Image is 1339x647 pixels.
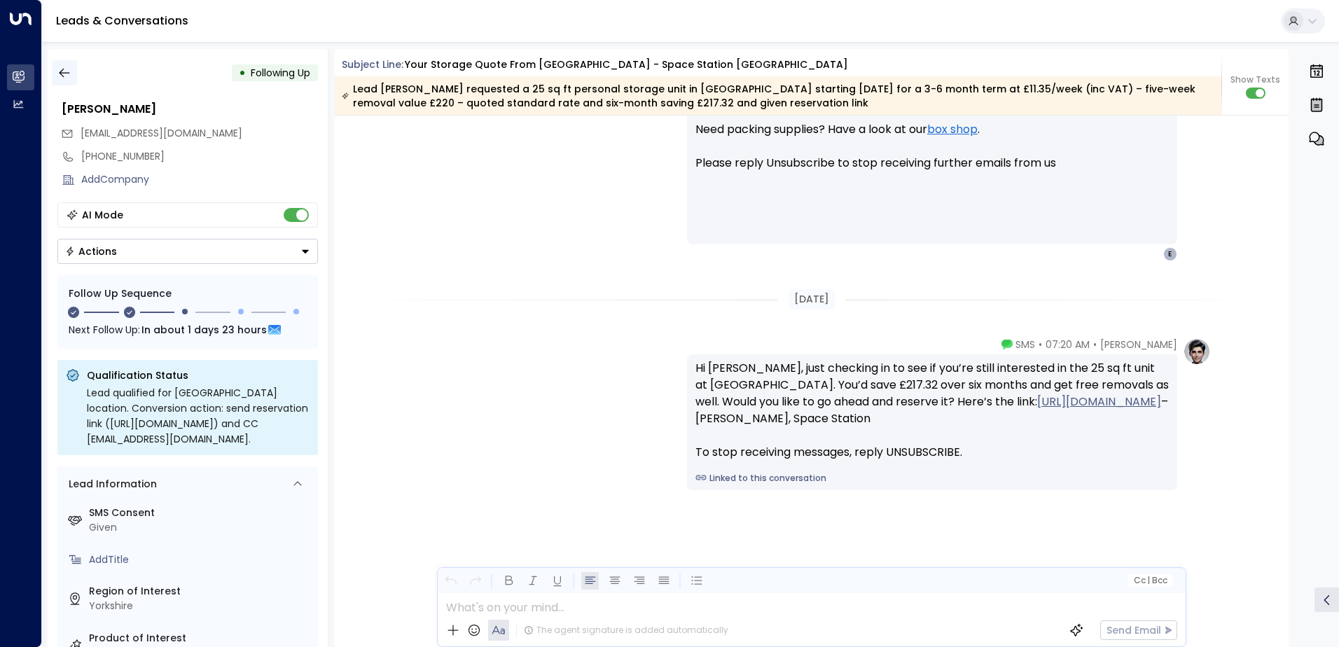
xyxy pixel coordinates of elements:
button: Undo [442,572,459,590]
span: 07:20 AM [1046,338,1090,352]
span: Show Texts [1230,74,1280,86]
span: Subject Line: [342,57,403,71]
div: Given [89,520,312,535]
div: AddTitle [89,552,312,567]
div: Follow Up Sequence [69,286,307,301]
span: In about 1 days 23 hours [141,322,267,338]
div: AddCompany [81,172,318,187]
span: SMS [1015,338,1035,352]
div: AI Mode [82,208,123,222]
label: Product of Interest [89,631,312,646]
div: • [239,60,246,85]
p: Qualification Status [87,368,310,382]
div: Hi [PERSON_NAME], just checking in to see if you’re still interested in the 25 sq ft unit at [GEO... [695,360,1169,461]
span: | [1147,576,1150,585]
div: Your storage quote from [GEOGRAPHIC_DATA] - Space Station [GEOGRAPHIC_DATA] [405,57,848,72]
span: • [1039,338,1042,352]
div: Lead qualified for [GEOGRAPHIC_DATA] location. Conversion action: send reservation link ([URL][DO... [87,385,310,447]
div: E [1163,247,1177,261]
span: Following Up [251,66,310,80]
img: profile-logo.png [1183,338,1211,366]
div: Next Follow Up: [69,322,307,338]
div: [DATE] [789,289,835,309]
div: The agent signature is added automatically [524,624,728,636]
a: Linked to this conversation [695,472,1169,485]
span: egroves90@hotmail.com [81,126,242,141]
button: Redo [466,572,484,590]
span: Cc Bcc [1133,576,1167,585]
div: Yorkshire [89,599,312,613]
div: Lead [PERSON_NAME] requested a 25 sq ft personal storage unit in [GEOGRAPHIC_DATA] starting [DATE... [342,82,1214,110]
a: [URL][DOMAIN_NAME] [1037,394,1161,410]
span: [EMAIL_ADDRESS][DOMAIN_NAME] [81,126,242,140]
button: Cc|Bcc [1128,574,1172,587]
div: Button group with a nested menu [57,239,318,264]
label: SMS Consent [89,506,312,520]
div: Actions [65,245,117,258]
span: • [1093,338,1097,352]
a: box shop [927,121,978,138]
div: Lead Information [64,477,157,492]
button: Actions [57,239,318,264]
a: Leads & Conversations [56,13,188,29]
span: [PERSON_NAME] [1100,338,1177,352]
div: [PERSON_NAME] [62,101,318,118]
label: Region of Interest [89,584,312,599]
div: [PHONE_NUMBER] [81,149,318,164]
